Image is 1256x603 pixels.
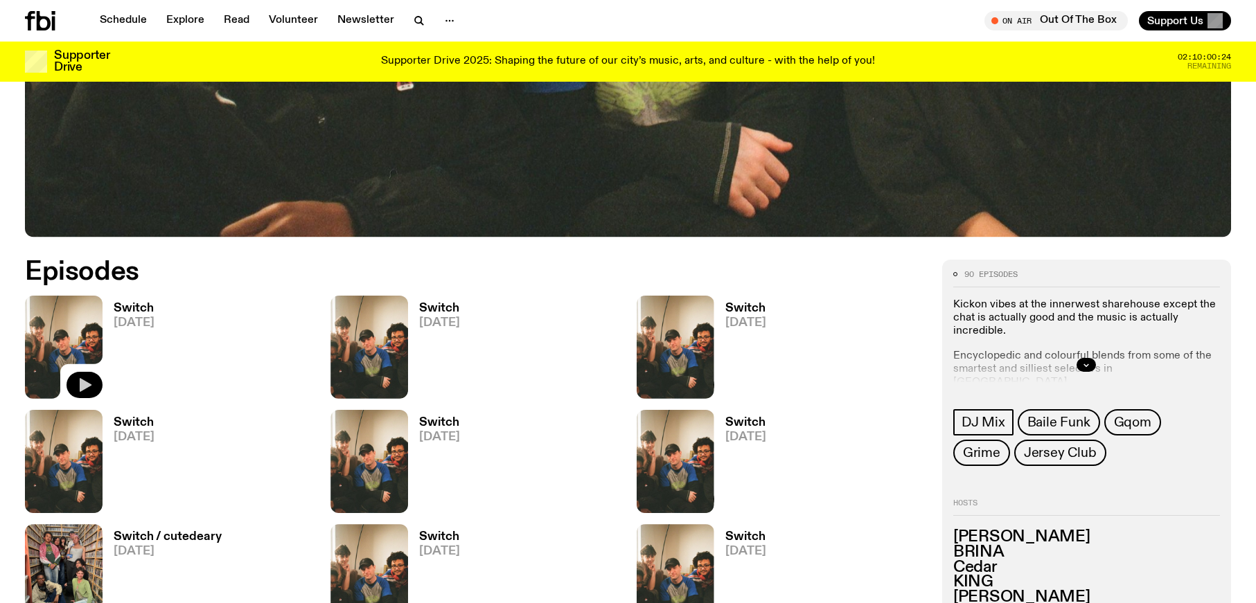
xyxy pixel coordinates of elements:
h3: Switch [725,417,766,429]
h3: Switch [419,303,460,314]
button: On AirOut Of The Box [984,11,1128,30]
a: Switch[DATE] [408,417,460,513]
span: 90 episodes [964,271,1018,278]
a: Explore [158,11,213,30]
a: Read [215,11,258,30]
a: Switch[DATE] [714,303,766,399]
span: [DATE] [419,546,460,557]
span: [DATE] [114,431,154,443]
h2: Episodes [25,260,824,285]
span: [DATE] [725,546,766,557]
a: Newsletter [329,11,403,30]
span: [DATE] [114,317,154,329]
a: Volunteer [260,11,326,30]
h3: Switch [419,531,460,543]
span: Baile Funk [1027,415,1090,430]
h3: KING [953,575,1220,590]
a: Switch[DATE] [408,303,460,399]
span: DJ Mix [962,415,1005,430]
p: Kickon vibes at the innerwest sharehouse except the chat is actually good and the music is actual... [953,298,1220,339]
h3: Supporter Drive [54,50,109,73]
img: A warm film photo of the switch team sitting close together. from left to right: Cedar, Lau, Sand... [330,410,408,513]
p: Supporter Drive 2025: Shaping the future of our city’s music, arts, and culture - with the help o... [381,55,875,68]
span: Gqom [1114,415,1151,430]
a: Gqom [1104,409,1161,435]
h3: Switch / cutedeary [114,531,222,543]
h3: Cedar [953,560,1220,575]
span: [DATE] [419,317,460,329]
a: Schedule [91,11,155,30]
span: [DATE] [725,431,766,443]
a: Switch[DATE] [103,303,154,399]
span: Grime [963,445,1000,460]
h3: Switch [725,303,766,314]
a: Jersey Club [1014,440,1106,466]
a: Switch[DATE] [103,417,154,513]
a: Grime [953,440,1010,466]
button: Support Us [1139,11,1231,30]
img: A warm film photo of the switch team sitting close together. from left to right: Cedar, Lau, Sand... [637,296,714,399]
span: Jersey Club [1024,445,1097,460]
span: 02:10:00:24 [1178,53,1231,61]
span: Support Us [1147,15,1203,27]
img: A warm film photo of the switch team sitting close together. from left to right: Cedar, Lau, Sand... [25,296,103,399]
span: Remaining [1187,62,1231,70]
img: A warm film photo of the switch team sitting close together. from left to right: Cedar, Lau, Sand... [637,410,714,513]
a: Baile Funk [1018,409,1100,435]
h3: Switch [725,531,766,543]
h3: Switch [419,417,460,429]
h3: [PERSON_NAME] [953,530,1220,545]
a: Switch[DATE] [714,417,766,513]
h3: Switch [114,417,154,429]
span: [DATE] [114,546,222,557]
img: A warm film photo of the switch team sitting close together. from left to right: Cedar, Lau, Sand... [25,410,103,513]
h2: Hosts [953,499,1220,516]
span: [DATE] [725,317,766,329]
span: [DATE] [419,431,460,443]
a: DJ Mix [953,409,1014,435]
h3: Switch [114,303,154,314]
img: A warm film photo of the switch team sitting close together. from left to right: Cedar, Lau, Sand... [330,296,408,399]
h3: BRINA [953,545,1220,560]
